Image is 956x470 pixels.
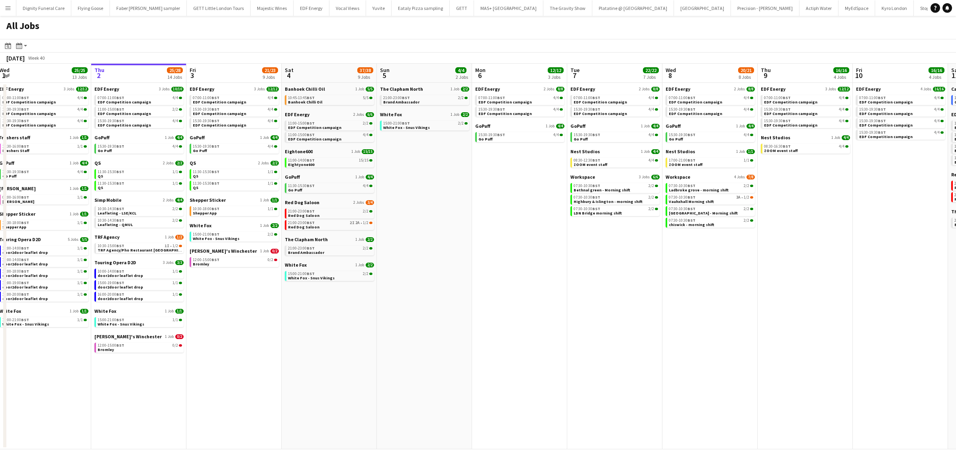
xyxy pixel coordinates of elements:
button: Kyro London [875,0,914,16]
button: Flying Goose [71,0,110,16]
div: [DATE] [6,54,25,62]
button: Dignity Funeral Care [16,0,71,16]
button: [GEOGRAPHIC_DATA] [674,0,731,16]
button: MyEdSpace [838,0,875,16]
button: Vocal Views [329,0,366,16]
button: Faber [PERSON_NAME] sampler [110,0,187,16]
button: Platatine @ [GEOGRAPHIC_DATA] [592,0,674,16]
button: GETT [450,0,474,16]
button: MAS+ [GEOGRAPHIC_DATA] [474,0,543,16]
button: Yuvite [366,0,392,16]
button: The Gravity Show [543,0,592,16]
button: EDF Energy [294,0,329,16]
button: Actiph Water [799,0,838,16]
button: Majestic Wines [251,0,294,16]
span: Week 40 [26,55,46,61]
button: Eataly Pizza sampling [392,0,450,16]
button: GETT Little London Tours [187,0,251,16]
button: Precision - [PERSON_NAME] [731,0,799,16]
button: Stoptober [914,0,946,16]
